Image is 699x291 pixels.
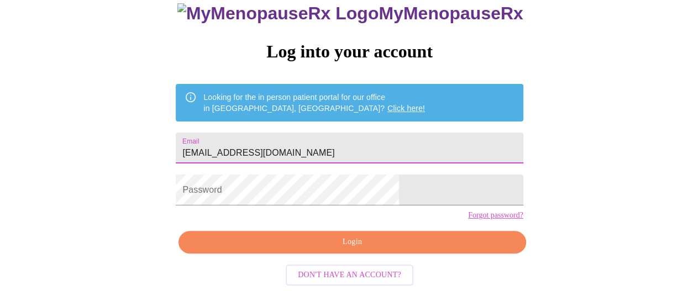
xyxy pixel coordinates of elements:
[387,104,425,113] a: Click here!
[176,41,523,62] h3: Log into your account
[298,268,401,282] span: Don't have an account?
[178,231,525,253] button: Login
[177,3,523,24] h3: MyMenopauseRx
[203,87,425,118] div: Looking for the in person patient portal for our office in [GEOGRAPHIC_DATA], [GEOGRAPHIC_DATA]?
[286,264,413,286] button: Don't have an account?
[468,211,523,220] a: Forgot password?
[191,235,513,249] span: Login
[177,3,379,24] img: MyMenopauseRx Logo
[283,269,416,279] a: Don't have an account?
